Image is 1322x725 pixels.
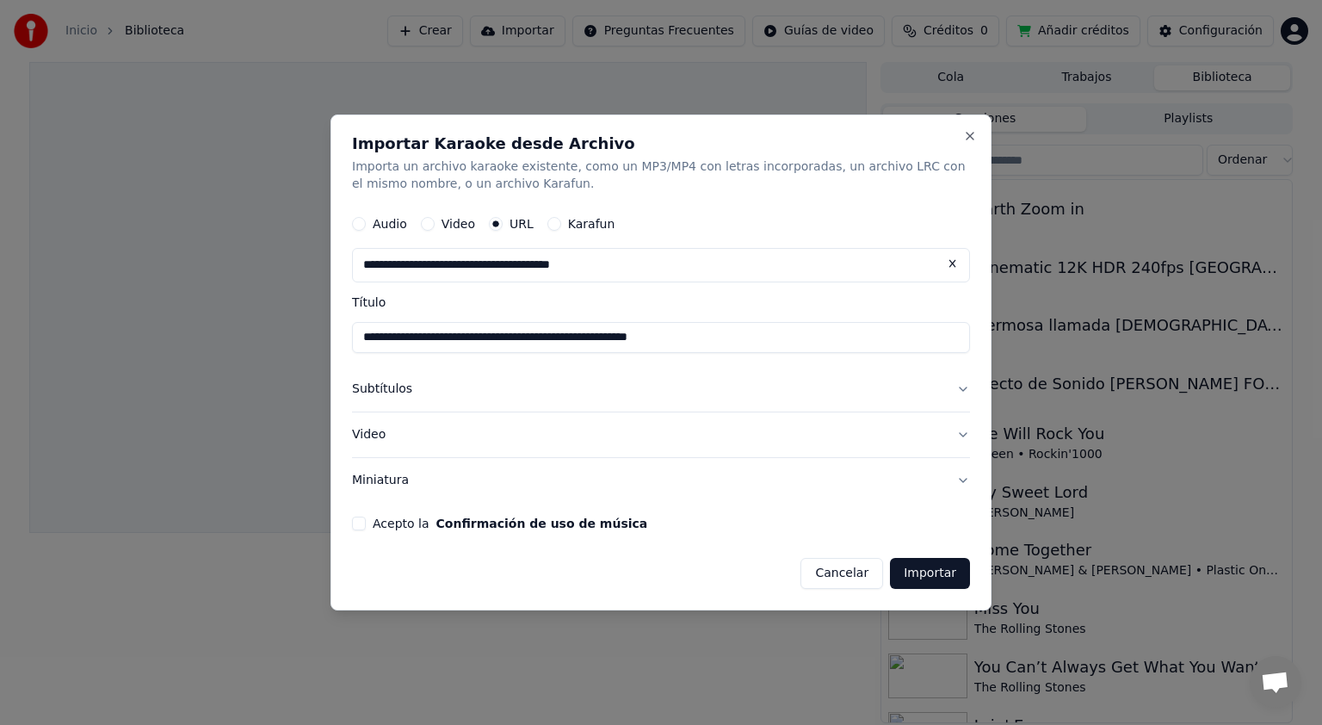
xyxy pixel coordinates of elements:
[352,296,970,308] label: Título
[352,136,970,152] h2: Importar Karaoke desde Archivo
[373,517,647,530] label: Acepto la
[568,218,615,230] label: Karafun
[510,218,534,230] label: URL
[890,558,970,589] button: Importar
[352,458,970,503] button: Miniatura
[373,218,407,230] label: Audio
[352,412,970,457] button: Video
[352,367,970,412] button: Subtítulos
[800,558,883,589] button: Cancelar
[352,158,970,193] p: Importa un archivo karaoke existente, como un MP3/MP4 con letras incorporadas, un archivo LRC con...
[436,517,648,530] button: Acepto la
[442,218,475,230] label: Video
